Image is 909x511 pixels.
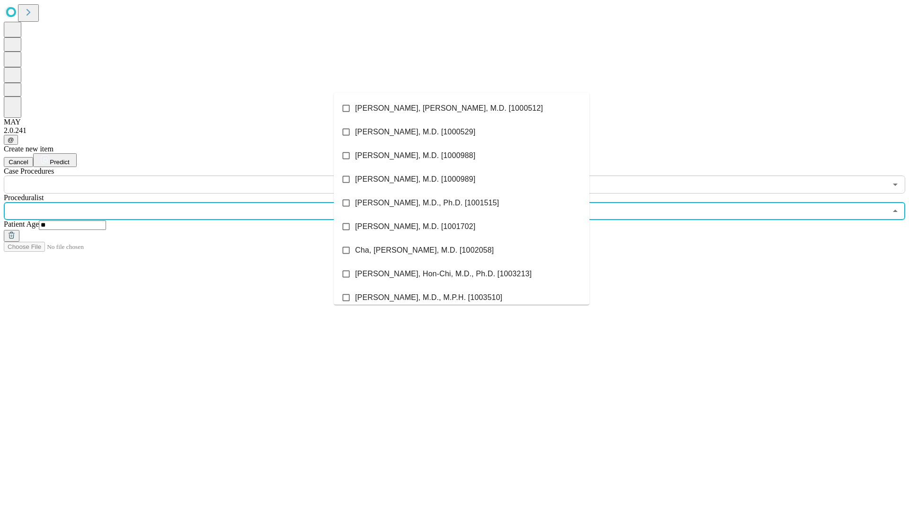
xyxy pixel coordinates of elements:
[8,136,14,143] span: @
[4,126,905,135] div: 2.0.241
[355,150,475,161] span: [PERSON_NAME], M.D. [1000988]
[50,159,69,166] span: Predict
[4,145,53,153] span: Create new item
[4,157,33,167] button: Cancel
[355,103,543,114] span: [PERSON_NAME], [PERSON_NAME], M.D. [1000512]
[355,245,494,256] span: Cha, [PERSON_NAME], M.D. [1002058]
[4,194,44,202] span: Proceduralist
[889,204,902,218] button: Close
[355,174,475,185] span: [PERSON_NAME], M.D. [1000989]
[889,178,902,191] button: Open
[355,221,475,232] span: [PERSON_NAME], M.D. [1001702]
[4,135,18,145] button: @
[355,126,475,138] span: [PERSON_NAME], M.D. [1000529]
[4,220,39,228] span: Patient Age
[355,292,502,303] span: [PERSON_NAME], M.D., M.P.H. [1003510]
[355,268,532,280] span: [PERSON_NAME], Hon-Chi, M.D., Ph.D. [1003213]
[4,167,54,175] span: Scheduled Procedure
[9,159,28,166] span: Cancel
[33,153,77,167] button: Predict
[4,118,905,126] div: MAY
[355,197,499,209] span: [PERSON_NAME], M.D., Ph.D. [1001515]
